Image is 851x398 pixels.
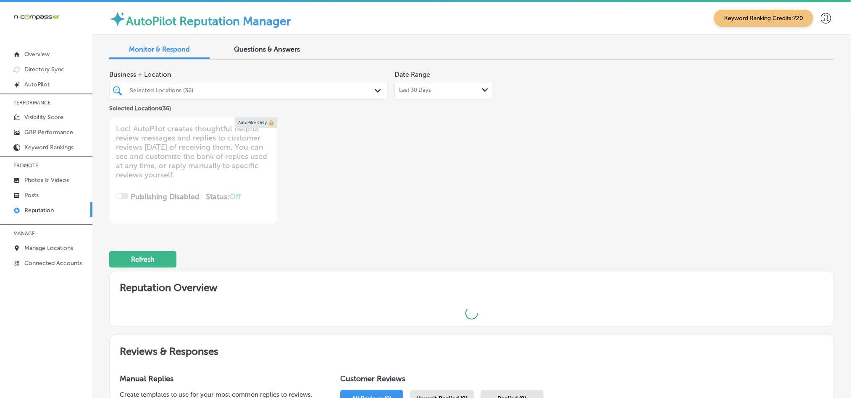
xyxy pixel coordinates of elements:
h2: Reputation Overview [110,271,834,300]
span: Monitor & Respond [129,45,190,53]
p: Connected Accounts [24,260,82,267]
p: Visibility Score [24,114,63,121]
label: AutoPilot Reputation Manager [126,14,291,28]
span: Questions & Answers [234,45,300,53]
p: AutoPilot [24,81,50,88]
h1: Customer Reviews [340,374,824,387]
span: Business + Location [109,70,388,78]
img: 660ab0bf-5cc7-4cb8-ba1c-48b5ae0f18e60NCTV_CLogo_TV_Black_-500x88.png [13,13,60,21]
p: Photos & Videos [24,177,69,184]
img: autopilot-icon [109,10,126,27]
p: Selected Locations ( 36 ) [109,101,171,112]
h3: Manual Replies [120,374,313,383]
p: Posts [24,192,39,199]
p: Directory Sync [24,66,64,73]
p: GBP Performance [24,129,73,136]
p: Manage Locations [24,245,73,252]
p: Reputation [24,207,54,214]
span: Last 30 Days [399,87,431,94]
label: Date Range [394,70,430,78]
p: Keyword Rankings [24,144,74,151]
div: Selected Locations (36) [130,87,376,94]
span: Keyword Ranking Credits: 720 [714,10,813,27]
button: Refresh [109,251,176,268]
p: Overview [24,51,50,58]
h2: Reviews & Responses [110,335,834,364]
